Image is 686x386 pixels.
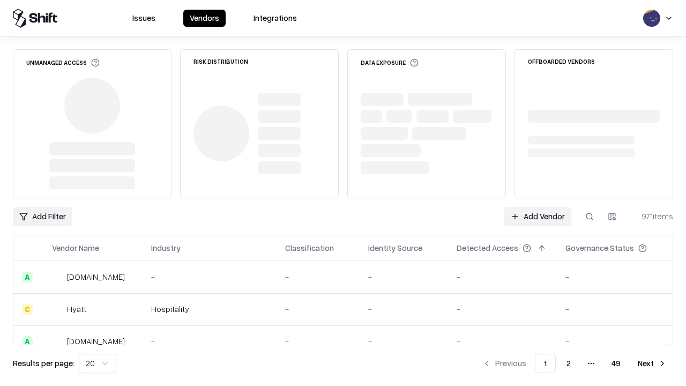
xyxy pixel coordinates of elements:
div: - [368,303,439,315]
button: 2 [558,354,579,373]
div: [DOMAIN_NAME] [67,271,125,283]
div: - [285,271,351,283]
button: Issues [126,10,162,27]
div: - [565,336,664,347]
div: - [151,336,268,347]
img: primesec.co.il [52,336,63,347]
div: 971 items [630,211,673,222]
div: - [457,336,548,347]
nav: pagination [476,354,673,373]
div: C [22,304,33,315]
div: - [565,303,664,315]
div: A [22,336,33,347]
button: Add Filter [13,207,72,226]
div: - [151,271,268,283]
div: - [285,303,351,315]
a: Add Vendor [504,207,571,226]
div: Governance Status [565,242,634,254]
button: Next [631,354,673,373]
div: Hyatt [67,303,86,315]
div: - [565,271,664,283]
div: - [285,336,351,347]
div: [DOMAIN_NAME] [67,336,125,347]
div: Detected Access [457,242,518,254]
p: Results per page: [13,358,74,369]
div: Data Exposure [361,58,419,67]
div: Vendor Name [52,242,99,254]
div: A [22,272,33,283]
div: - [368,336,439,347]
div: Risk Distribution [193,58,248,64]
img: Hyatt [52,304,63,315]
button: Vendors [183,10,226,27]
div: Offboarded Vendors [528,58,595,64]
button: Integrations [247,10,303,27]
div: Identity Source [368,242,422,254]
div: Industry [151,242,181,254]
div: - [457,271,548,283]
div: - [368,271,439,283]
div: Classification [285,242,334,254]
img: intrado.com [52,272,63,283]
div: Unmanaged Access [26,58,100,67]
button: 49 [603,354,629,373]
div: - [457,303,548,315]
div: Hospitality [151,303,268,315]
button: 1 [535,354,556,373]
